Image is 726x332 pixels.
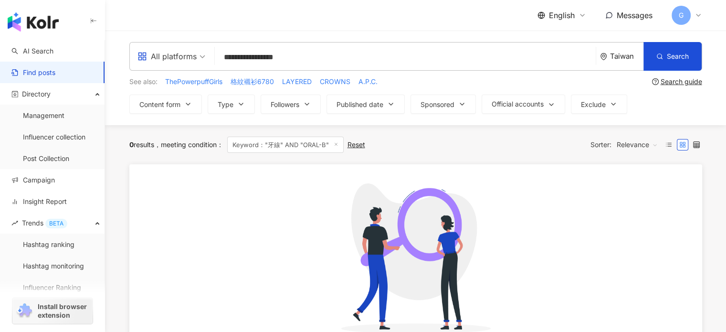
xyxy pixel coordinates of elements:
span: 0 [129,140,134,149]
a: Campaign [11,175,55,185]
button: Exclude [571,95,627,114]
button: Type [208,95,255,114]
button: ThePowerpuffGirls [165,76,223,87]
span: Trends [22,212,67,234]
span: environment [600,53,607,60]
button: Followers [261,95,321,114]
a: Post Collection [23,154,69,163]
span: Install browser extension [38,302,90,320]
div: Reset [347,141,365,149]
button: LAYERED [282,76,312,87]
span: meeting condition ： [154,140,223,149]
img: chrome extension [15,303,33,319]
span: Official accounts [492,100,544,108]
div: Taiwan [610,52,643,60]
span: appstore [137,52,147,61]
span: Followers [271,101,299,108]
a: Hashtag ranking [23,240,74,249]
span: Keyword："牙線" AND "ORAL-B" [227,137,344,153]
button: Sponsored [410,95,476,114]
a: Find posts [11,68,55,77]
span: Directory [22,83,51,105]
span: English [549,10,575,21]
a: Management [23,111,64,120]
span: LAYERED [282,77,312,86]
div: results [129,141,154,149]
a: chrome extensionInstall browser extension [12,298,93,324]
span: See also: [129,77,158,86]
span: Content form [139,101,180,108]
span: Published date [337,101,383,108]
span: A.P.C. [358,77,378,86]
span: ThePowerpuffGirls [165,77,222,86]
span: Search [667,53,689,60]
button: Published date [326,95,405,114]
span: question-circle [652,78,659,85]
div: All platforms [137,49,197,64]
button: 格紋襯衫6780 [230,76,274,87]
button: Search [643,42,702,71]
a: Insight Report [11,197,67,206]
button: Official accounts [482,95,565,114]
button: A.P.C. [358,76,378,87]
span: Messages [617,11,652,20]
a: Influencer collection [23,132,85,142]
span: CROWNS [320,77,350,86]
span: rise [11,220,18,226]
span: G [679,10,684,21]
span: Relevance [617,137,658,152]
div: Search guide [661,78,702,86]
button: Content form [129,95,202,114]
span: Type [218,101,233,108]
a: searchAI Search [11,46,53,56]
span: 格紋襯衫6780 [231,77,274,86]
img: logo [8,12,59,32]
button: CROWNS [319,76,351,87]
span: Exclude [581,101,606,108]
div: BETA [45,219,67,228]
a: Hashtag monitoring [23,261,84,271]
span: Sponsored [421,101,454,108]
div: Sorter: [590,137,663,152]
